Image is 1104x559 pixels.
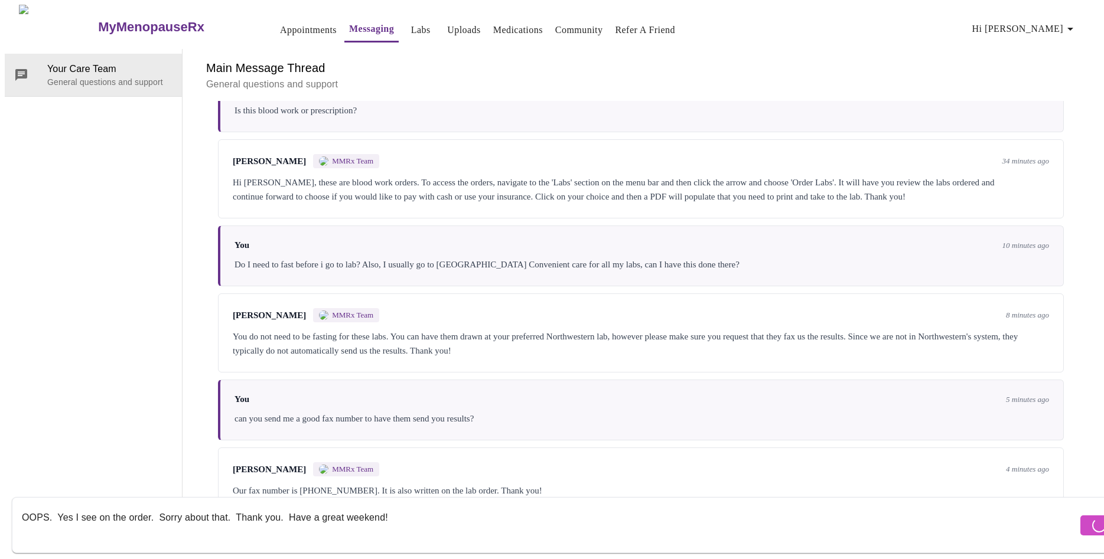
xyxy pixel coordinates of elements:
[1002,241,1049,250] span: 10 minutes ago
[280,22,337,38] a: Appointments
[275,18,341,42] button: Appointments
[233,310,306,321] span: [PERSON_NAME]
[332,156,373,166] span: MMRx Team
[235,257,1049,272] div: Do I need to fast before i go to lab? Also, I usually go to [GEOGRAPHIC_DATA] Convenient care for...
[235,394,249,404] span: You
[1002,156,1049,166] span: 34 minutes ago
[493,22,543,38] a: Medications
[19,5,97,49] img: MyMenopauseRx Logo
[319,465,328,474] img: MMRX
[551,18,608,42] button: Community
[349,21,394,37] a: Messaging
[1006,310,1049,320] span: 8 minutes ago
[5,54,182,96] div: Your Care TeamGeneral questions and support
[332,310,373,320] span: MMRx Team
[22,506,1077,544] textarea: Send a message about your appointment
[98,19,204,35] h3: MyMenopauseRx
[442,18,486,42] button: Uploads
[1006,395,1049,404] span: 5 minutes ago
[489,18,548,42] button: Medications
[47,62,172,76] span: Your Care Team
[972,21,1077,37] span: Hi [PERSON_NAME]
[235,103,1049,117] div: Is this blood work or prescription?
[233,329,1049,358] div: You do not need to be fasting for these labs. You can have them drawn at your preferred Northwest...
[233,156,306,166] span: [PERSON_NAME]
[319,156,328,166] img: MMRX
[332,465,373,474] span: MMRx Team
[555,22,603,38] a: Community
[1006,465,1049,474] span: 4 minutes ago
[206,58,1076,77] h6: Main Message Thread
[402,18,439,42] button: Labs
[610,18,680,42] button: Refer a Friend
[233,175,1049,204] div: Hi [PERSON_NAME], these are blood work orders. To access the orders, navigate to the 'Labs' secti...
[615,22,675,38] a: Refer a Friend
[235,411,1049,426] div: can you send me a good fax number to have them send you results?
[233,483,1049,498] div: Our fax number is [PHONE_NUMBER]. It is also written on the lab order. Thank you!
[97,6,252,48] a: MyMenopauseRx
[233,465,306,475] span: [PERSON_NAME]
[235,240,249,250] span: You
[319,310,328,320] img: MMRX
[344,17,399,43] button: Messaging
[968,17,1082,41] button: Hi [PERSON_NAME]
[47,76,172,88] p: General questions and support
[411,22,431,38] a: Labs
[447,22,481,38] a: Uploads
[206,77,1076,91] p: General questions and support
